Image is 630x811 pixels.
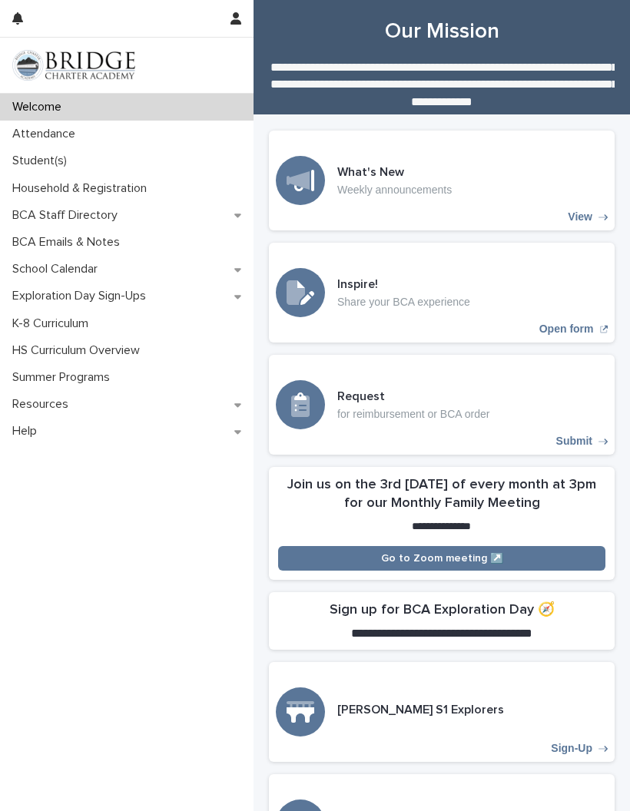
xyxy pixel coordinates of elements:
p: Share your BCA experience [337,296,470,309]
p: Help [6,424,49,439]
h3: What's New [337,164,452,180]
p: K-8 Curriculum [6,316,101,331]
p: Exploration Day Sign-Ups [6,289,158,303]
p: BCA Emails & Notes [6,235,132,250]
p: Sign-Up [551,742,592,755]
span: Go to Zoom meeting ↗️ [381,553,503,564]
a: Open form [269,243,615,343]
h3: [PERSON_NAME] S1 Explorers [337,702,504,718]
h3: Inspire! [337,276,470,293]
a: Sign-Up [269,662,615,762]
p: Student(s) [6,154,79,168]
p: School Calendar [6,262,110,276]
p: BCA Staff Directory [6,208,130,223]
h1: Our Mission [269,18,615,46]
p: Submit [556,435,592,448]
p: Weekly announcements [337,184,452,197]
p: Welcome [6,100,74,114]
a: Submit [269,355,615,455]
p: Attendance [6,127,88,141]
p: for reimbursement or BCA order [337,408,489,421]
p: HS Curriculum Overview [6,343,152,358]
h2: Join us on the 3rd [DATE] of every month at 3pm for our Monthly Family Meeting [278,476,605,513]
p: View [568,210,592,223]
p: Household & Registration [6,181,159,196]
img: V1C1m3IdTEidaUdm9Hs0 [12,50,135,81]
h2: Sign up for BCA Exploration Day 🧭 [330,601,555,620]
a: View [269,131,615,230]
a: Go to Zoom meeting ↗️ [278,546,605,571]
p: Summer Programs [6,370,122,385]
p: Open form [539,323,594,336]
h3: Request [337,389,489,405]
p: Resources [6,397,81,412]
